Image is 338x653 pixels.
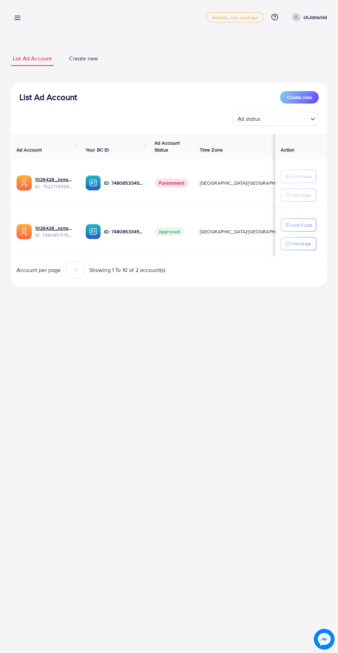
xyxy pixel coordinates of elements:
span: ID: 7522719068915515408 [35,183,74,190]
img: ic-ads-acc.e4c84228.svg [17,224,32,239]
div: Search for option [232,112,319,126]
a: 1026428_Jamshid675_1751519528393 [35,176,74,183]
span: ID: 7480857176844828673 [35,232,74,238]
p: Add Fund [291,172,312,181]
p: chJamshid [304,13,327,21]
span: Action [281,146,295,153]
span: List Ad Account [13,55,52,62]
span: Punishment [155,178,189,187]
span: Ad Account [17,146,42,153]
div: <span class='underline'>1026428_Jamshid_1741772802498</span></br>7480857176844828673 [35,225,74,239]
img: ic-ba-acc.ded83a64.svg [86,224,101,239]
p: Add Fund [291,221,312,229]
input: Search for option [263,113,308,124]
span: Time Zone [200,146,223,153]
button: Create new [280,91,319,104]
span: Create new [69,55,98,62]
button: Withdraw [281,188,316,202]
span: [GEOGRAPHIC_DATA]/[GEOGRAPHIC_DATA] [200,228,296,235]
span: adreach_new_package [212,15,258,20]
button: Add Fund [281,170,316,183]
span: Account per page [17,266,61,274]
h3: List Ad Account [19,92,77,102]
p: ID: 7480853345834614800 [104,227,143,236]
span: Ad Account Status [155,139,180,153]
a: chJamshid [289,13,327,22]
img: image [314,629,335,650]
img: ic-ads-acc.e4c84228.svg [17,175,32,191]
img: ic-ba-acc.ded83a64.svg [86,175,101,191]
button: Withdraw [281,237,316,250]
p: ID: 7480853345834614800 [104,179,143,187]
span: Create new [287,94,312,101]
span: All status [236,114,262,124]
p: Withdraw [291,240,311,248]
p: Withdraw [291,191,311,199]
div: <span class='underline'>1026428_Jamshid675_1751519528393</span></br>7522719068915515408 [35,176,74,190]
span: Showing 1 To 10 of 2 account(s) [89,266,166,274]
a: 1026428_Jamshid_1741772802498 [35,225,74,232]
span: Your BC ID [86,146,109,153]
button: Add Fund [281,218,316,232]
a: adreach_new_package [206,12,264,22]
span: [GEOGRAPHIC_DATA]/[GEOGRAPHIC_DATA] [200,179,296,186]
span: Approved [155,227,184,236]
